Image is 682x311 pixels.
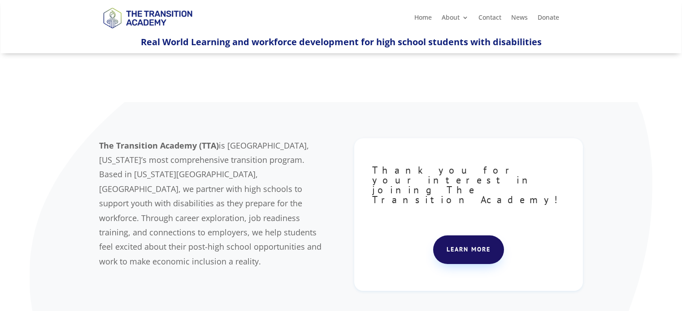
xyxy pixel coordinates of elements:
[99,27,196,35] a: Logo-Noticias
[538,14,559,24] a: Donate
[442,14,469,24] a: About
[372,164,564,206] span: Thank you for your interest in joining The Transition Academy!
[99,140,321,267] span: is [GEOGRAPHIC_DATA], [US_STATE]’s most comprehensive transition program. Based in [US_STATE][GEO...
[414,14,432,24] a: Home
[478,14,501,24] a: Contact
[433,235,504,264] a: Learn more
[99,2,196,34] img: TTA Brand_TTA Primary Logo_Horizontal_Light BG
[141,36,542,48] span: Real World Learning and workforce development for high school students with disabilities
[99,140,219,151] b: The Transition Academy (TTA)
[511,14,528,24] a: News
